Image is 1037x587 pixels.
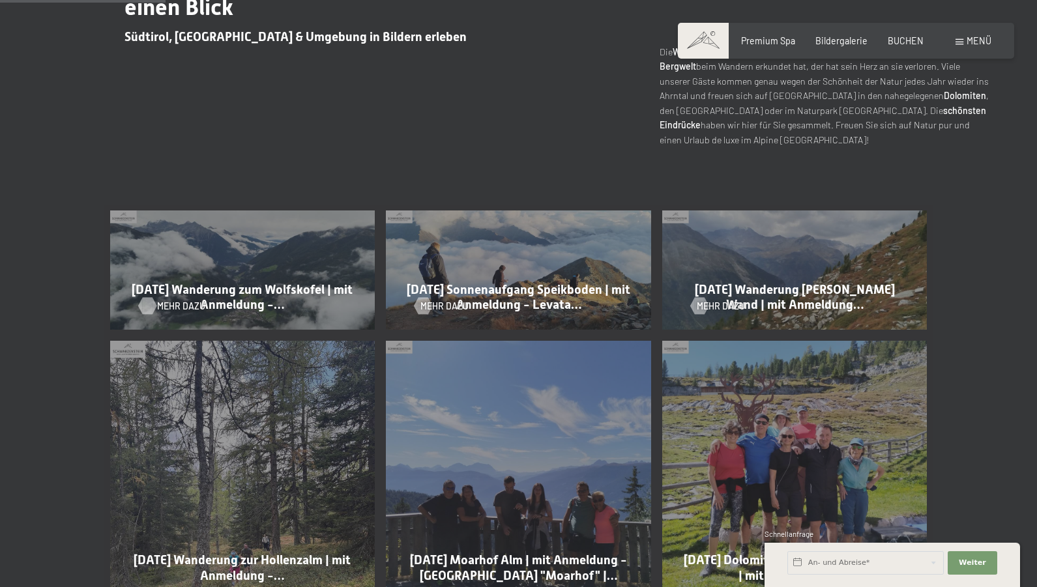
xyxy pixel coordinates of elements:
span: [DATE] Wanderung zum Wolfskofel | mit Anmeldung -… [132,282,353,312]
a: Premium Spa [741,35,795,46]
a: Mehr dazu [691,300,745,313]
p: Die unseres zeigen: Wer einmal die beim Wandern erkundet hat, der hat sein Herz an sie verloren. ... [660,45,989,148]
span: Menü [967,35,991,46]
button: Weiter [948,551,997,575]
span: Schnellanfrage [765,530,813,538]
strong: Wanderbilder [673,46,727,57]
span: Mehr dazu [420,300,469,313]
span: [DATE] Sonnenaufgang Speikboden | mit Anmeldung - Levata… [407,282,630,312]
strong: Dolomiten [944,90,986,101]
a: BUCHEN [888,35,924,46]
span: Weiter [959,558,986,568]
span: Mehr dazu [697,300,745,313]
span: [DATE] Moarhof Alm | mit Anmeldung - [GEOGRAPHIC_DATA] "Moarhof" |… [410,552,627,582]
a: Bildergalerie [815,35,868,46]
span: [DATE] Dolomiten: [GEOGRAPHIC_DATA] | mit Anmeldung -… [684,552,906,582]
span: [DATE] Wanderung zur Hollenzalm | mit Anmeldung -… [134,552,351,582]
a: Mehr dazu [139,300,193,313]
span: Mehr dazu [157,300,205,313]
span: Südtirol, [GEOGRAPHIC_DATA] & Umgebung in Bildern erleben [124,29,467,44]
a: Mehr dazu [415,300,469,313]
